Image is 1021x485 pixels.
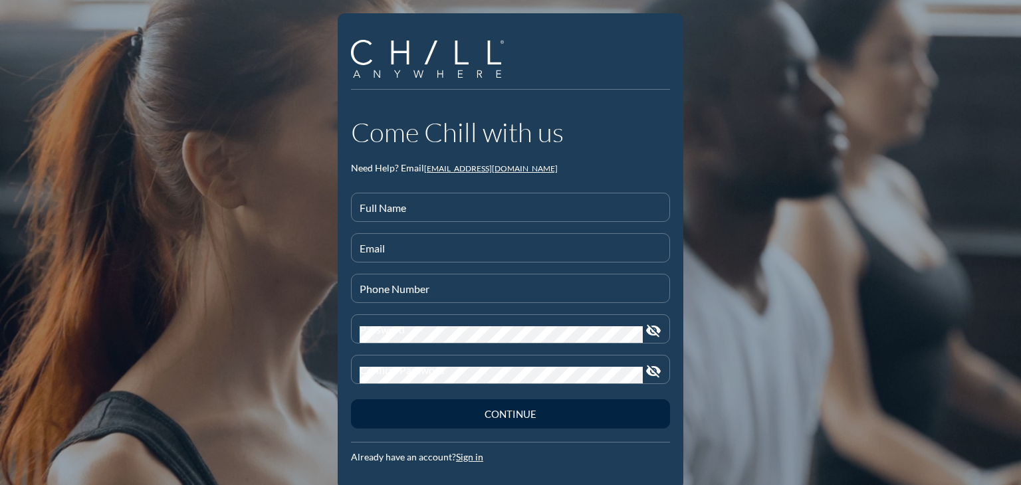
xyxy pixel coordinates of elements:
h1: Come Chill with us [351,116,670,148]
div: Already have an account? [351,452,670,463]
a: Sign in [456,451,483,462]
a: [EMAIL_ADDRESS][DOMAIN_NAME] [424,163,558,173]
i: visibility_off [645,323,661,339]
input: Phone Number [360,286,661,302]
input: Confirm Password [360,367,643,383]
i: visibility_off [645,363,661,379]
div: Continue [374,408,647,420]
input: Email [360,245,661,262]
button: Continue [351,399,670,429]
input: Full Name [360,205,661,221]
span: Need Help? Email [351,162,424,173]
img: Company Logo [351,40,504,78]
input: Password [360,326,643,343]
a: Company Logo [351,40,514,80]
